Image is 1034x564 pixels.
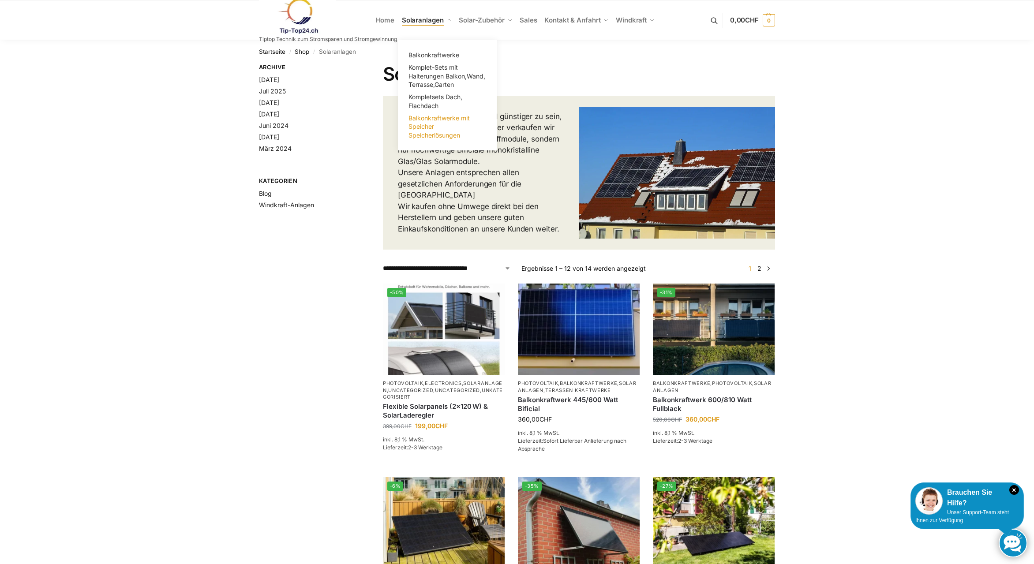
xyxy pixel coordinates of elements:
[408,51,459,59] span: Balkonkraftwerke
[746,265,753,272] span: Seite 1
[259,145,292,152] a: März 2024
[653,416,682,423] bdi: 520,00
[545,387,611,393] a: Terassen Kraftwerke
[653,284,775,375] a: -31%2 Balkonkraftwerke
[518,380,558,386] a: Photovoltaik
[383,284,505,375] img: Flexible Solar Module für Wohnmobile Camping Balkon
[653,380,772,393] a: Solaranlagen
[455,0,516,40] a: Solar-Zubehör
[730,16,759,24] span: 0,00
[259,40,775,63] nav: Breadcrumb
[403,91,491,112] a: Kompletsets Dach, Flachdach
[259,87,286,95] a: Juli 2025
[730,7,775,34] a: 0,00CHF 0
[915,509,1009,523] span: Unser Support-Team steht Ihnen zur Verfügung
[259,190,272,197] a: Blog
[539,415,552,423] span: CHF
[408,444,442,451] span: 2-3 Werktage
[435,387,480,393] a: Uncategorized
[765,264,772,273] a: →
[259,133,279,141] a: [DATE]
[383,264,511,273] select: Shop-Reihenfolge
[544,16,600,24] span: Kontakt & Anfahrt
[653,380,710,386] a: Balkonkraftwerke
[743,264,775,273] nav: Produkt-Seitennummerierung
[403,112,491,142] a: Balkonkraftwerke mit Speicher Speicherlösungen
[408,114,470,139] span: Balkonkraftwerke mit Speicher Speicherlösungen
[653,380,775,394] p: , ,
[347,63,352,73] button: Close filters
[518,415,552,423] bdi: 360,00
[707,415,719,423] span: CHF
[259,201,314,209] a: Windkraft-Anlagen
[383,380,423,386] a: Photovoltaik
[383,284,505,375] a: -50%Flexible Solar Module für Wohnmobile Camping Balkon
[383,402,505,419] a: Flexible Solarpanels (2×120 W) & SolarLaderegler
[309,49,318,56] span: /
[415,422,448,430] bdi: 199,00
[518,437,626,452] span: Lieferzeit:
[383,423,412,430] bdi: 399,00
[259,99,279,106] a: [DATE]
[560,380,617,386] a: Balkonkraftwerke
[763,14,775,26] span: 0
[915,487,1019,508] div: Brauchen Sie Hilfe?
[259,37,397,42] p: Tiptop Technik zum Stromsparen und Stromgewinnung
[579,107,775,238] img: Solar Dachanlage 6,5 KW
[388,387,433,393] a: Uncategorized
[383,444,442,451] span: Lieferzeit:
[383,387,503,400] a: Unkategorisiert
[612,0,659,40] a: Windkraft
[678,437,712,444] span: 2-3 Werktage
[653,284,775,375] img: 2 Balkonkraftwerke
[425,380,462,386] a: Electronics
[518,429,640,437] p: inkl. 8,1 % MwSt.
[915,487,943,515] img: Customer service
[518,396,640,413] a: Balkonkraftwerk 445/600 Watt Bificial
[402,16,444,24] span: Solaranlagen
[1009,485,1019,495] i: Schließen
[403,49,491,61] a: Balkonkraftwerke
[459,16,505,24] span: Solar-Zubehör
[259,177,347,186] span: Kategorien
[408,93,462,109] span: Kompletsets Dach, Flachdach
[653,429,775,437] p: inkl. 8,1 % MwSt.
[435,422,448,430] span: CHF
[295,48,309,55] a: Shop
[518,380,637,393] a: Solaranlagen
[259,63,347,72] span: Archive
[383,436,505,444] p: inkl. 8,1 % MwSt.
[755,265,764,272] a: Seite 2
[518,437,626,452] span: Sofort Lieferbar Anlieferung nach Absprache
[745,16,759,24] span: CHF
[259,110,279,118] a: [DATE]
[401,423,412,430] span: CHF
[516,0,541,40] a: Sales
[518,284,640,375] img: Solaranlage für den kleinen Balkon
[616,16,647,24] span: Windkraft
[408,63,485,88] span: Komplet-Sets mit Halterungen Balkon,Wand, Terrasse,Garten
[653,396,775,413] a: Balkonkraftwerk 600/810 Watt Fullblack
[521,264,646,273] p: Ergebnisse 1 – 12 von 14 werden angezeigt
[541,0,612,40] a: Kontakt & Anfahrt
[686,415,719,423] bdi: 360,00
[520,16,537,24] span: Sales
[653,437,712,444] span: Lieferzeit:
[403,61,491,91] a: Komplet-Sets mit Halterungen Balkon,Wand, Terrasse,Garten
[259,76,279,83] a: [DATE]
[398,0,455,40] a: Solaranlagen
[383,63,775,85] h1: Solaranlagen
[518,380,640,394] p: , , ,
[259,122,288,129] a: Juni 2024
[398,111,564,235] p: Unser Anspruch, besser und günstiger zu sein, als unsere Mitbewerber, daher verkaufen wir keine b...
[671,416,682,423] span: CHF
[383,380,505,400] p: , , , , ,
[285,49,295,56] span: /
[259,48,285,55] a: Startseite
[712,380,752,386] a: Photovoltaik
[383,380,502,393] a: Solaranlagen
